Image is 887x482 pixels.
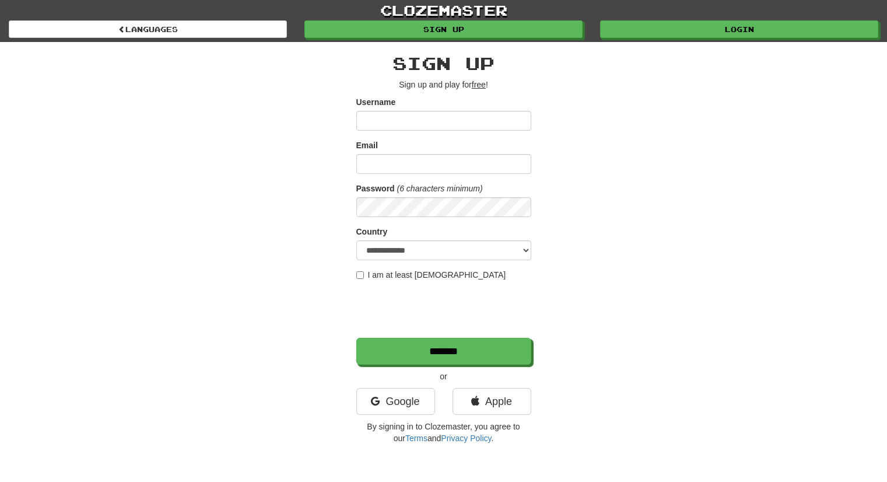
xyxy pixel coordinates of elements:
label: Country [356,226,388,237]
h2: Sign up [356,54,531,73]
label: I am at least [DEMOGRAPHIC_DATA] [356,269,506,281]
iframe: reCAPTCHA [356,287,534,332]
input: I am at least [DEMOGRAPHIC_DATA] [356,271,364,279]
u: free [472,80,486,89]
p: or [356,371,531,382]
em: (6 characters minimum) [397,184,483,193]
a: Google [356,388,435,415]
a: Privacy Policy [441,434,491,443]
a: Apple [453,388,531,415]
label: Username [356,96,396,108]
a: Terms [405,434,427,443]
label: Email [356,139,378,151]
a: Languages [9,20,287,38]
a: Sign up [304,20,583,38]
p: Sign up and play for ! [356,79,531,90]
label: Password [356,183,395,194]
a: Login [600,20,878,38]
p: By signing in to Clozemaster, you agree to our and . [356,421,531,444]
